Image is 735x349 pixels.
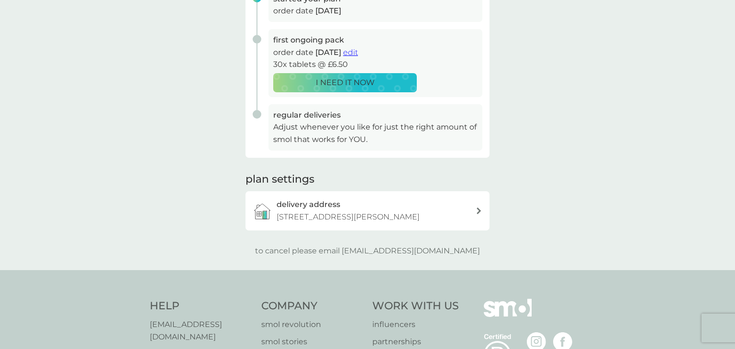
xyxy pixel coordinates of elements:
p: 30x tablets @ £6.50 [273,58,478,71]
p: Adjust whenever you like for just the right amount of smol that works for YOU. [273,121,478,145]
p: order date [273,5,478,17]
span: [DATE] [315,6,341,15]
h2: plan settings [245,172,314,187]
a: influencers [372,318,459,331]
a: smol stories [261,336,363,348]
a: [EMAIL_ADDRESS][DOMAIN_NAME] [150,318,252,343]
span: [DATE] [315,48,341,57]
a: smol revolution [261,318,363,331]
p: [STREET_ADDRESS][PERSON_NAME] [277,211,420,223]
h4: Company [261,299,363,314]
a: delivery address[STREET_ADDRESS][PERSON_NAME] [245,191,490,230]
button: edit [343,46,358,59]
p: order date [273,46,478,59]
p: I NEED IT NOW [316,76,375,89]
h4: Help [150,299,252,314]
a: partnerships [372,336,459,348]
img: smol [484,299,532,331]
h3: regular deliveries [273,109,478,121]
h3: delivery address [277,198,340,211]
h4: Work With Us [372,299,459,314]
span: edit [343,48,358,57]
h3: first ongoing pack [273,34,478,46]
p: to cancel please email [EMAIL_ADDRESS][DOMAIN_NAME] [255,245,480,257]
button: I NEED IT NOW [273,73,417,92]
